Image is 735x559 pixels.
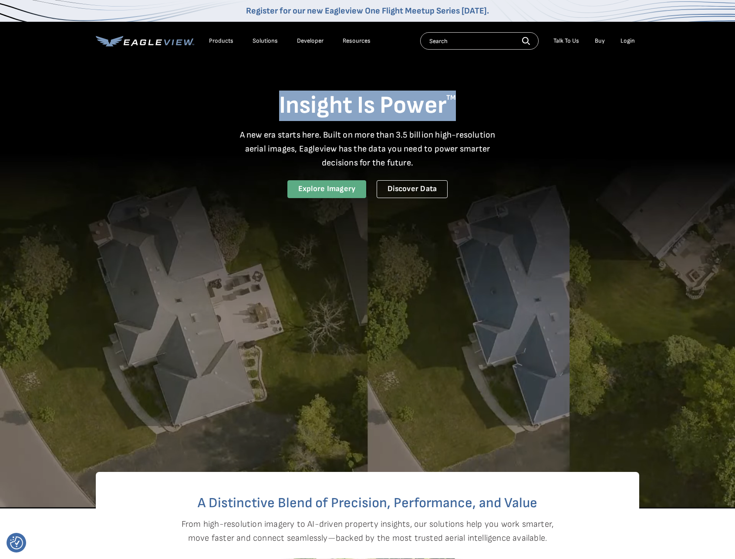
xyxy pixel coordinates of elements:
div: Resources [343,37,371,45]
p: A new era starts here. Built on more than 3.5 billion high-resolution aerial images, Eagleview ha... [234,128,501,170]
a: Discover Data [377,180,448,198]
button: Consent Preferences [10,536,23,549]
img: Revisit consent button [10,536,23,549]
div: Login [620,37,635,45]
div: Solutions [253,37,278,45]
h1: Insight Is Power [96,91,639,121]
a: Buy [595,37,605,45]
div: Talk To Us [553,37,579,45]
a: Register for our new Eagleview One Flight Meetup Series [DATE]. [246,6,489,16]
input: Search [420,32,539,50]
sup: TM [446,94,456,102]
div: Products [209,37,233,45]
a: Developer [297,37,324,45]
a: Explore Imagery [287,180,367,198]
p: From high-resolution imagery to AI-driven property insights, our solutions help you work smarter,... [181,517,554,545]
h2: A Distinctive Blend of Precision, Performance, and Value [131,496,604,510]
